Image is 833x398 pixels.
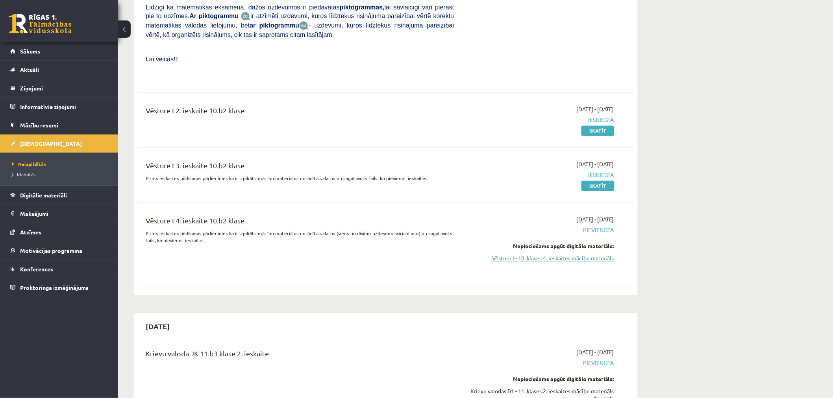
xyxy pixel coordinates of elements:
a: Rīgas 1. Tālmācības vidusskola [9,14,72,33]
img: JfuEzvunn4EvwAAAAASUVORK5CYII= [241,12,250,21]
a: Mācību resursi [10,116,108,134]
span: ir atzīmēti uzdevumi, kuros līdztekus risinājuma pareizībai vērtē korektu matemātikas valodas lie... [146,13,454,29]
span: Sākums [20,48,40,55]
b: Ar piktogrammu [189,13,239,19]
a: Atzīmes [10,223,108,241]
span: Neizpildītās [12,161,46,167]
div: Nepieciešams apgūt digitālo materiālu: [466,242,614,251]
div: Vēsture I 4. ieskaite 10.b2 klase [146,216,454,230]
legend: Ziņojumi [20,79,108,97]
a: Skatīt [581,126,614,136]
a: Konferences [10,260,108,278]
div: Vēsture I 3. ieskaite 10.b2 klase [146,160,454,175]
a: Aktuāli [10,61,108,79]
span: Izlabotās [12,171,35,177]
span: Motivācijas programma [20,247,82,254]
span: Pievienota [466,359,614,367]
a: Skatīt [581,181,614,191]
span: Mācību resursi [20,122,58,129]
span: [DATE] - [DATE] [576,105,614,114]
legend: Informatīvie ziņojumi [20,98,108,116]
div: Vēsture I 2. ieskaite 10.b2 klase [146,105,454,120]
a: Neizpildītās [12,160,110,168]
a: Izlabotās [12,171,110,178]
a: Vēsture I - 10. klases 4. ieskaites mācību materiāls [466,254,614,263]
a: Maksājumi [10,205,108,223]
span: Aktuāli [20,66,39,73]
b: piktogrammas, [340,4,385,11]
legend: Maksājumi [20,205,108,223]
span: Lai veicās! [146,56,176,63]
span: Pievienota [466,226,614,234]
span: [DATE] - [DATE] [576,216,614,224]
span: Atzīmes [20,228,41,236]
span: [DATE] - [DATE] [576,348,614,357]
p: Pirms ieskaites pildīšanas pārliecinies ka ir izpildīts mācību materiālos norādītais darbs un sag... [146,175,454,182]
div: Nepieciešams apgūt digitālo materiālu: [466,375,614,383]
a: Motivācijas programma [10,241,108,260]
span: [DATE] - [DATE] [576,160,614,169]
h2: [DATE] [138,317,178,336]
a: Digitālie materiāli [10,186,108,204]
b: ar piktogrammu [250,22,299,29]
img: wKvN42sLe3LLwAAAABJRU5ErkJggg== [299,21,309,30]
span: Iesniegta [466,116,614,124]
p: Pirms ieskaites pildīšanas pārliecinies ka ir izpildīts mācību materiālos norādītais darbs (viens... [146,230,454,244]
span: Konferences [20,265,53,273]
span: [DEMOGRAPHIC_DATA] [20,140,82,147]
span: Digitālie materiāli [20,192,67,199]
a: Ziņojumi [10,79,108,97]
a: [DEMOGRAPHIC_DATA] [10,135,108,153]
div: Krievu valoda JK 11.b3 klase 2. ieskaite [146,348,454,363]
span: Proktoringa izmēģinājums [20,284,89,291]
a: Proktoringa izmēģinājums [10,278,108,297]
a: Sākums [10,42,108,60]
span: J [176,56,178,63]
a: Informatīvie ziņojumi [10,98,108,116]
span: Iesniegta [466,171,614,179]
span: Līdzīgi kā matemātikas eksāmenā, dažos uzdevumos ir piedāvātas lai savlaicīgi vari pierast pie to... [146,4,454,19]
